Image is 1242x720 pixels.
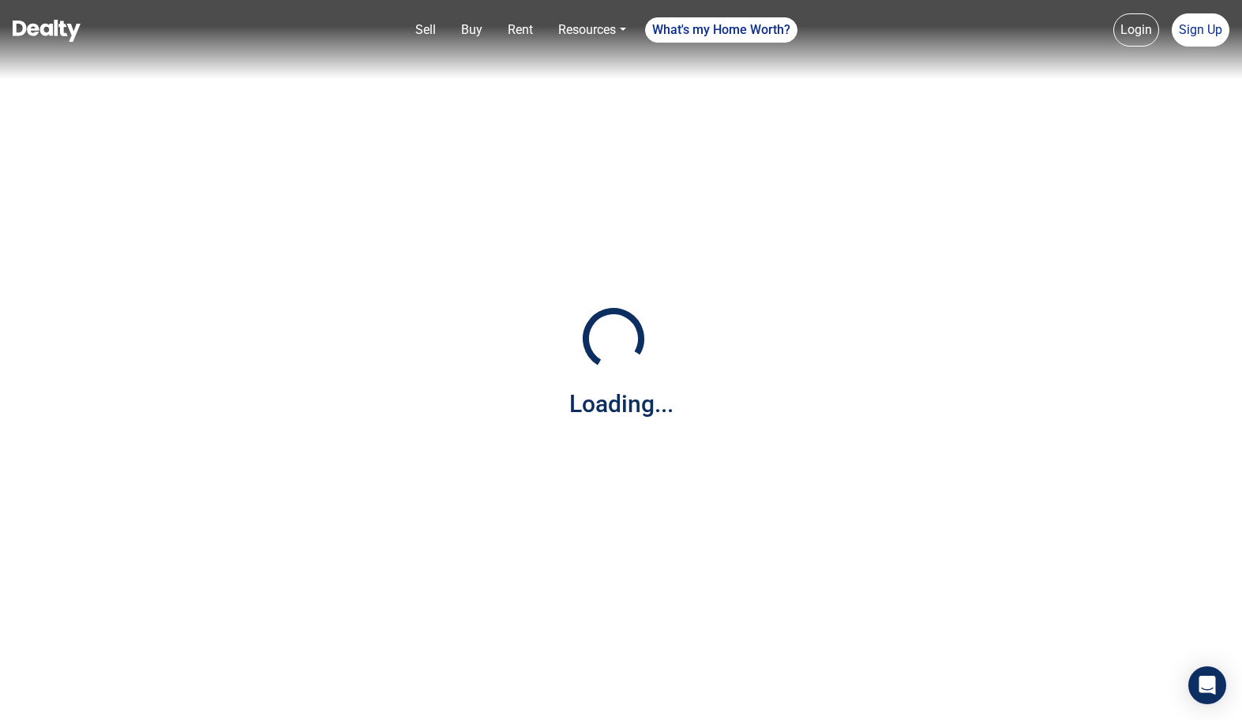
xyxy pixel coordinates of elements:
[409,14,442,46] a: Sell
[574,299,653,378] img: Loading
[552,14,632,46] a: Resources
[1188,666,1226,704] div: Open Intercom Messenger
[1113,13,1159,47] a: Login
[501,14,539,46] a: Rent
[13,20,81,42] img: Dealty - Buy, Sell & Rent Homes
[645,17,797,43] a: What's my Home Worth?
[569,386,674,422] div: Loading...
[455,14,489,46] a: Buy
[1172,13,1229,47] a: Sign Up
